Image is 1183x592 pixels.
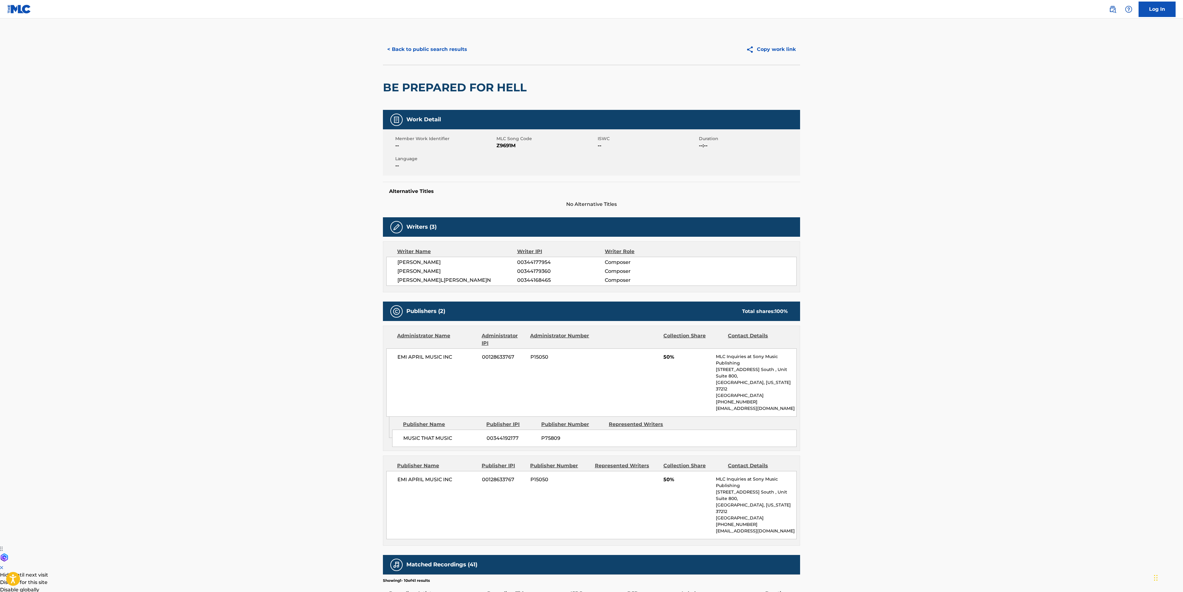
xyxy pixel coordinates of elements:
[389,188,794,194] h5: Alternative Titles
[1109,6,1116,13] img: search
[517,268,605,275] span: 00344179360
[397,462,477,469] div: Publisher Name
[383,42,471,57] button: < Back to public search results
[663,476,711,483] span: 50%
[1152,562,1183,592] iframe: Chat Widget
[397,277,517,284] span: [PERSON_NAME]L[PERSON_NAME]N
[397,476,477,483] span: EMI APRIL MUSIC INC
[605,268,685,275] span: Composer
[595,462,659,469] div: Represented Writers
[403,421,482,428] div: Publisher Name
[716,399,796,405] p: [PHONE_NUMBER]
[397,259,517,266] span: [PERSON_NAME]
[517,248,605,255] div: Writer IPI
[699,142,799,149] span: --:--
[383,81,530,94] h2: BE PREPARED FOR HELL
[663,332,723,347] div: Collection Share
[397,332,477,347] div: Administrator Name
[395,142,495,149] span: --
[716,502,796,515] p: [GEOGRAPHIC_DATA], [US_STATE] 37212
[716,489,796,502] p: [STREET_ADDRESS] South , Unit Suite 800,
[393,308,400,315] img: Publishers
[482,476,526,483] span: 00128633767
[1123,3,1135,15] div: Help
[1154,569,1158,587] div: Drag
[716,521,796,528] p: [PHONE_NUMBER]
[716,379,796,392] p: [GEOGRAPHIC_DATA], [US_STATE] 37212
[482,462,525,469] div: Publisher IPI
[609,421,672,428] div: Represented Writers
[728,332,788,347] div: Contact Details
[716,515,796,521] p: [GEOGRAPHIC_DATA]
[482,353,526,361] span: 00128633767
[393,223,400,231] img: Writers
[395,135,495,142] span: Member Work Identifier
[1125,6,1132,13] img: help
[7,5,31,14] img: MLC Logo
[1139,2,1176,17] a: Log In
[487,435,537,442] span: 00344192177
[496,135,596,142] span: MLC Song Code
[517,259,605,266] span: 00344177954
[395,156,495,162] span: Language
[742,308,788,315] div: Total shares:
[605,259,685,266] span: Composer
[517,277,605,284] span: 00344168465
[496,142,596,149] span: Z9691M
[598,135,697,142] span: ISWC
[397,353,477,361] span: EMI APRIL MUSIC INC
[663,462,723,469] div: Collection Share
[403,435,482,442] span: MUSIC THAT MUSIC
[393,116,400,123] img: Work Detail
[716,392,796,399] p: [GEOGRAPHIC_DATA]
[716,366,796,379] p: [STREET_ADDRESS] South , Unit Suite 800,
[716,528,796,534] p: [EMAIL_ADDRESS][DOMAIN_NAME]
[746,46,757,53] img: Copy work link
[397,248,517,255] div: Writer Name
[530,462,590,469] div: Publisher Number
[486,421,537,428] div: Publisher IPI
[598,142,697,149] span: --
[742,42,800,57] button: Copy work link
[716,353,796,366] p: MLC Inquiries at Sony Music Publishing
[728,462,788,469] div: Contact Details
[605,248,685,255] div: Writer Role
[406,116,441,123] h5: Work Detail
[530,476,590,483] span: P15050
[541,435,604,442] span: P75809
[406,223,437,231] h5: Writers (3)
[482,332,525,347] div: Administrator IPI
[397,268,517,275] span: [PERSON_NAME]
[530,332,590,347] div: Administrator Number
[383,201,800,208] span: No Alternative Titles
[1106,3,1119,15] a: Public Search
[699,135,799,142] span: Duration
[775,308,788,314] span: 100 %
[406,308,445,315] h5: Publishers (2)
[530,353,590,361] span: P15050
[716,405,796,412] p: [EMAIL_ADDRESS][DOMAIN_NAME]
[716,476,796,489] p: MLC Inquiries at Sony Music Publishing
[605,277,685,284] span: Composer
[541,421,604,428] div: Publisher Number
[395,162,495,169] span: --
[663,353,711,361] span: 50%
